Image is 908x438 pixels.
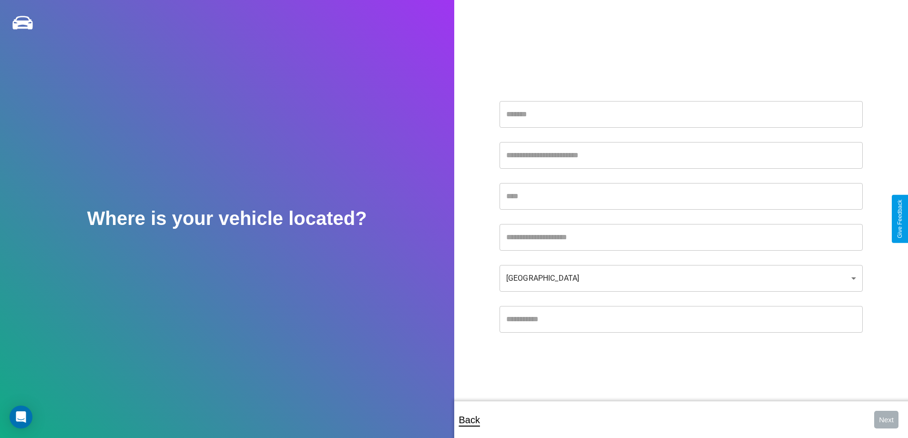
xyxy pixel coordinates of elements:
[87,208,367,229] h2: Where is your vehicle located?
[874,411,898,428] button: Next
[459,411,480,428] p: Back
[10,406,32,428] div: Open Intercom Messenger
[500,265,863,292] div: [GEOGRAPHIC_DATA]
[897,200,903,238] div: Give Feedback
